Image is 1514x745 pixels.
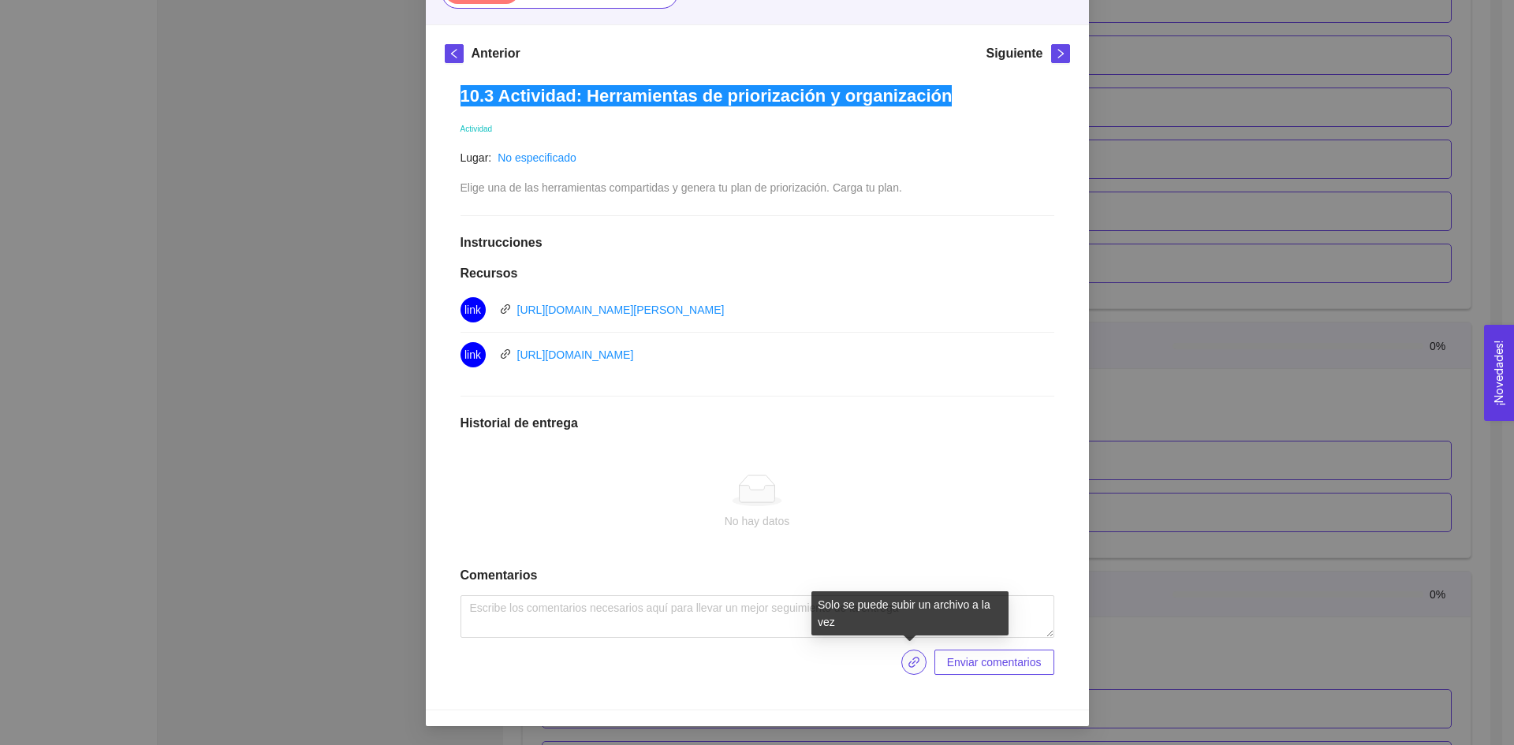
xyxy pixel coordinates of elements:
h5: Siguiente [986,44,1042,63]
button: left [445,44,464,63]
div: No hay datos [473,512,1042,530]
button: link [901,650,927,675]
h1: Comentarios [461,568,1054,583]
span: link [901,656,927,669]
a: No especificado [498,151,576,164]
span: left [446,48,463,59]
span: link [902,656,926,669]
span: Actividad [461,125,493,133]
span: Enviar comentarios [947,654,1042,671]
span: right [1052,48,1069,59]
a: [URL][DOMAIN_NAME][PERSON_NAME] [517,304,725,316]
button: right [1051,44,1070,63]
span: link [500,348,511,359]
button: Enviar comentarios [934,650,1054,675]
h1: 10.3 Actividad: Herramientas de priorización y organización [461,85,1054,106]
button: Open Feedback Widget [1484,325,1514,421]
span: Elige una de las herramientas compartidas y genera tu plan de priorización. Carga tu plan. [461,181,902,194]
span: link [500,304,511,315]
span: link [464,342,481,367]
h5: Anterior [472,44,520,63]
article: Lugar: [461,149,492,166]
h1: Recursos [461,266,1054,281]
h1: Instrucciones [461,235,1054,251]
span: link [464,297,481,322]
h1: Historial de entrega [461,415,1054,431]
a: [URL][DOMAIN_NAME] [517,348,634,361]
